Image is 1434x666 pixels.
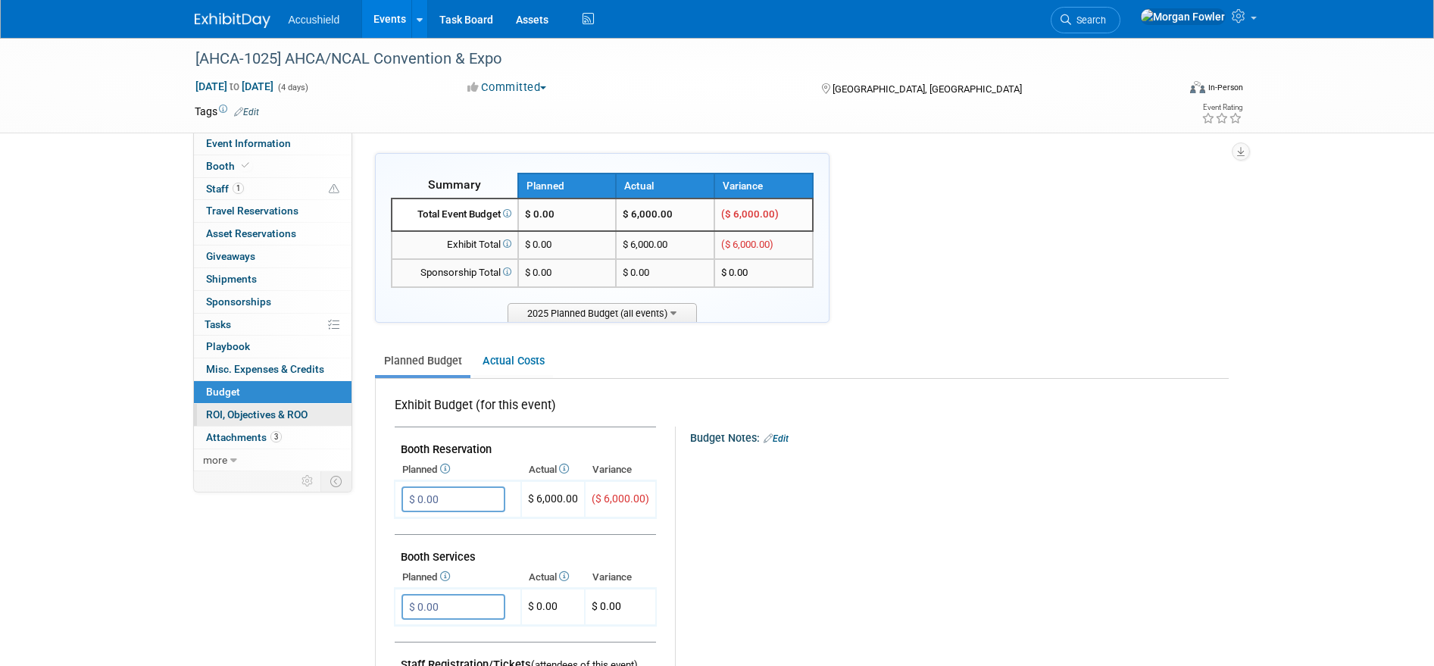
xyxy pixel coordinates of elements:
a: Shipments [194,268,351,290]
a: Playbook [194,336,351,358]
span: Misc. Expenses & Credits [206,363,324,375]
a: ROI, Objectives & ROO [194,404,351,426]
td: Personalize Event Tab Strip [295,471,321,491]
td: $ 0.00 [616,259,714,287]
a: Tasks [194,314,351,336]
th: Variance [714,174,813,199]
span: 2025 Planned Budget (all events) [508,303,697,322]
span: $ 6,000.00 [528,492,578,505]
span: Asset Reservations [206,227,296,239]
a: Booth [194,155,351,177]
span: Giveaways [206,250,255,262]
a: Travel Reservations [194,200,351,222]
i: Booth reservation complete [242,161,249,170]
a: Planned Budget [375,347,470,375]
td: $ 6,000.00 [616,199,714,231]
th: Actual [521,567,585,588]
span: Shipments [206,273,257,285]
span: ($ 6,000.00) [721,239,773,250]
span: Tasks [205,318,231,330]
div: Total Event Budget [398,208,511,222]
span: Search [1071,14,1106,26]
div: Sponsorship Total [398,266,511,280]
a: Edit [764,433,789,444]
div: Budget Notes: [690,427,1227,446]
a: Attachments3 [194,427,351,449]
a: Giveaways [194,245,351,267]
div: Event Rating [1201,104,1242,111]
span: $ 0.00 [525,239,551,250]
span: Travel Reservations [206,205,298,217]
img: Morgan Fowler [1140,8,1226,25]
span: Staff [206,183,244,195]
span: $ 0.00 [525,208,555,220]
a: Actual Costs [473,347,553,375]
td: Booth Services [395,535,656,568]
span: $ 0.00 [721,267,748,278]
span: $ 0.00 [525,267,551,278]
span: Attachments [206,431,282,443]
a: Misc. Expenses & Credits [194,358,351,380]
div: [AHCA-1025] AHCA/NCAL Convention & Expo [190,45,1154,73]
img: ExhibitDay [195,13,270,28]
span: more [203,454,227,466]
button: Committed [462,80,552,95]
span: Accushield [289,14,340,26]
span: Potential Scheduling Conflict -- at least one attendee is tagged in another overlapping event. [329,183,339,196]
td: Tags [195,104,259,119]
span: [GEOGRAPHIC_DATA], [GEOGRAPHIC_DATA] [833,83,1022,95]
th: Planned [395,459,521,480]
th: Planned [518,174,617,199]
span: ($ 6,000.00) [721,208,779,220]
th: Planned [395,567,521,588]
img: Format-Inperson.png [1190,81,1205,93]
span: ROI, Objectives & ROO [206,408,308,421]
span: [DATE] [DATE] [195,80,274,93]
span: 1 [233,183,244,194]
th: Actual [521,459,585,480]
a: Sponsorships [194,291,351,313]
a: Event Information [194,133,351,155]
span: $ 0.00 [592,600,621,612]
span: Playbook [206,340,250,352]
td: Toggle Event Tabs [320,471,351,491]
div: Exhibit Budget (for this event) [395,397,650,422]
a: Asset Reservations [194,223,351,245]
span: ($ 6,000.00) [592,492,649,505]
a: more [194,449,351,471]
a: Budget [194,381,351,403]
a: Search [1051,7,1120,33]
span: Booth [206,160,252,172]
th: Variance [585,459,656,480]
td: Booth Reservation [395,427,656,460]
a: Staff1 [194,178,351,200]
th: Actual [616,174,714,199]
div: Event Format [1088,79,1244,102]
div: Exhibit Total [398,238,511,252]
td: $ 0.00 [521,589,585,626]
span: Event Information [206,137,291,149]
span: Sponsorships [206,295,271,308]
span: 3 [270,431,282,442]
span: (4 days) [276,83,308,92]
div: In-Person [1207,82,1243,93]
span: to [227,80,242,92]
span: Summary [428,177,481,192]
span: Budget [206,386,240,398]
a: Edit [234,107,259,117]
td: $ 6,000.00 [616,231,714,259]
th: Variance [585,567,656,588]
